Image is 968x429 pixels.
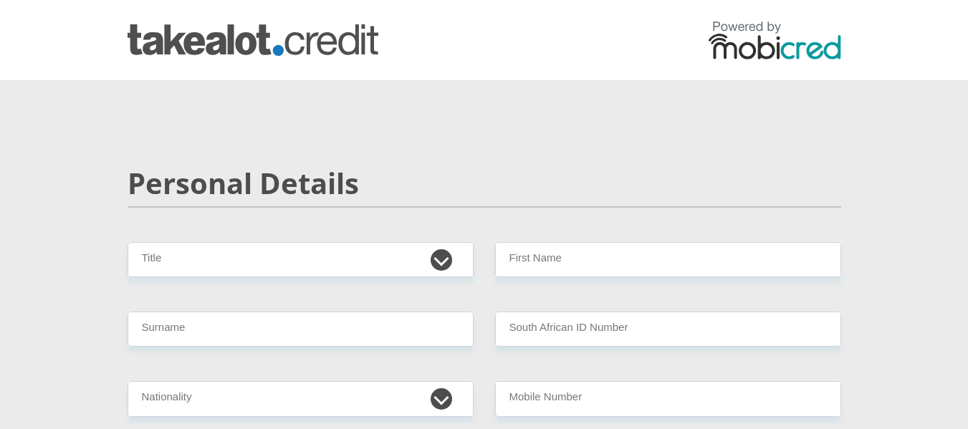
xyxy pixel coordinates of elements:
[128,312,474,347] input: Surname
[495,381,841,416] input: Contact Number
[128,166,841,201] h2: Personal Details
[128,24,378,56] img: takealot_credit logo
[495,312,841,347] input: ID Number
[709,21,841,59] img: powered by mobicred logo
[495,242,841,277] input: First Name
